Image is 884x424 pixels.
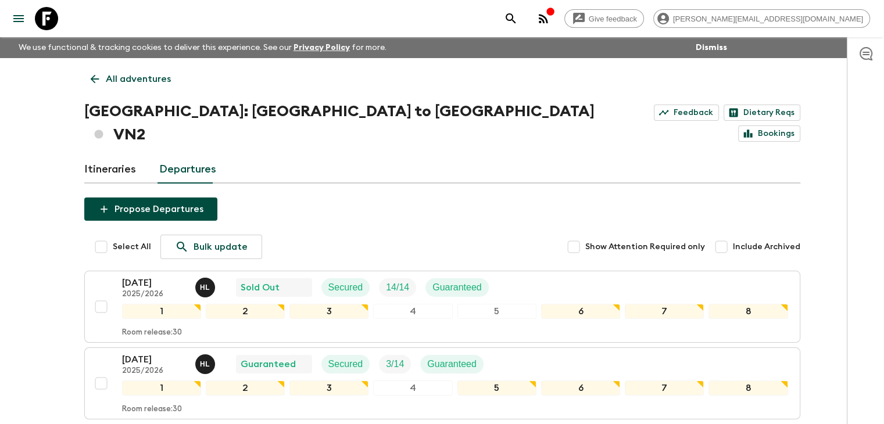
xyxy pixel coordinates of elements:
button: [DATE]2025/2026Hoang Le NgocSold OutSecuredTrip FillGuaranteed12345678Room release:30 [84,271,800,343]
span: Select All [113,241,151,253]
span: [PERSON_NAME][EMAIL_ADDRESS][DOMAIN_NAME] [667,15,869,23]
div: Trip Fill [379,278,416,297]
button: search adventures [499,7,522,30]
p: 3 / 14 [386,357,404,371]
a: All adventures [84,67,177,91]
div: 5 [457,304,536,319]
button: menu [7,7,30,30]
p: [DATE] [122,276,186,290]
p: Room release: 30 [122,405,182,414]
div: Trip Fill [379,355,411,373]
a: Itineraries [84,156,136,184]
p: Guaranteed [427,357,477,371]
a: Departures [159,156,216,184]
div: 5 [457,380,536,396]
a: Bulk update [160,235,262,259]
span: Give feedback [582,15,643,23]
a: Privacy Policy [294,44,350,52]
div: [PERSON_NAME][EMAIL_ADDRESS][DOMAIN_NAME] [653,9,870,28]
p: All adventures [106,72,171,86]
span: Show Attention Required only [585,241,705,253]
button: [DATE]2025/2026Hoang Le NgocGuaranteedSecuredTrip FillGuaranteed12345678Room release:30 [84,347,800,419]
div: 2 [206,380,285,396]
p: [DATE] [122,353,186,366]
span: Hoang Le Ngoc [195,281,217,290]
p: Guaranteed [241,357,296,371]
a: Dietary Reqs [724,105,800,121]
div: 7 [625,380,704,396]
p: H L [200,283,210,292]
button: Propose Departures [84,197,217,221]
div: 6 [541,304,620,319]
div: 3 [289,380,368,396]
p: We use functional & tracking cookies to deliver this experience. See our for more. [14,37,391,58]
div: Secured [321,278,370,297]
p: Bulk update [194,240,248,254]
div: 4 [373,380,452,396]
p: H L [200,360,210,369]
div: Secured [321,355,370,373]
p: Guaranteed [432,281,482,294]
div: 1 [122,304,201,319]
div: 6 [541,380,620,396]
button: Dismiss [693,39,730,56]
div: 1 [122,380,201,396]
a: Feedback [654,105,719,121]
button: HL [195,278,217,297]
p: Room release: 30 [122,328,182,337]
a: Bookings [738,125,800,142]
button: HL [195,354,217,374]
div: 3 [289,304,368,319]
p: 2025/2026 [122,366,186,376]
div: 4 [373,304,452,319]
div: 2 [206,304,285,319]
span: Hoang Le Ngoc [195,358,217,367]
h1: [GEOGRAPHIC_DATA]: [GEOGRAPHIC_DATA] to [GEOGRAPHIC_DATA] VN2 [84,100,599,146]
a: Give feedback [564,9,644,28]
p: Secured [328,281,363,294]
p: Secured [328,357,363,371]
p: 14 / 14 [386,281,409,294]
div: 7 [625,304,704,319]
p: 2025/2026 [122,290,186,299]
p: Sold Out [241,281,280,294]
div: 8 [708,380,788,396]
div: 8 [708,304,788,319]
span: Include Archived [733,241,800,253]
